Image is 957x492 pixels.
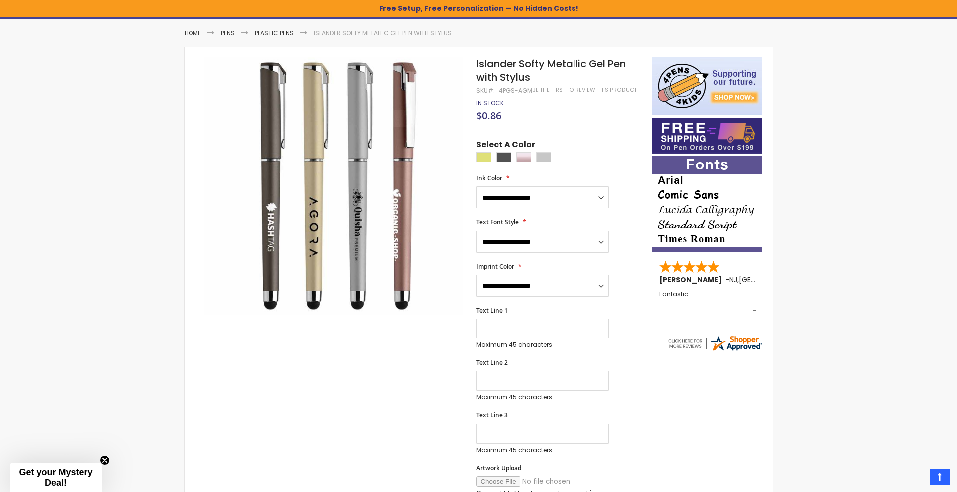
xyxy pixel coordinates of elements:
[476,262,514,271] span: Imprint Color
[476,306,508,315] span: Text Line 1
[476,57,626,84] span: Islander Softy Metallic Gel Pen with Stylus
[19,467,92,488] span: Get your Mystery Deal!
[652,156,762,252] img: font-personalization-examples
[729,275,737,285] span: NJ
[725,275,812,285] span: - ,
[476,174,502,182] span: Ink Color
[476,446,609,454] p: Maximum 45 characters
[476,464,521,472] span: Artwork Upload
[476,86,495,95] strong: SKU
[667,334,763,352] img: 4pens.com widget logo
[476,358,508,367] span: Text Line 2
[476,411,508,419] span: Text Line 3
[476,139,535,153] span: Select A Color
[476,341,609,349] p: Maximum 45 characters
[221,29,235,37] a: Pens
[476,109,501,122] span: $0.86
[476,99,504,107] span: In stock
[659,275,725,285] span: [PERSON_NAME]
[100,455,110,465] button: Close teaser
[739,275,812,285] span: [GEOGRAPHIC_DATA]
[496,152,511,162] div: Gunmetal
[536,152,551,162] div: Silver
[667,346,763,354] a: 4pens.com certificate URL
[532,86,637,94] a: Be the first to review this product
[659,291,756,312] div: Fantastic
[476,152,491,162] div: Gold
[652,57,762,115] img: 4pens 4 kids
[204,56,463,315] img: Islander Softy Metallic Gel Pen with Stylus
[185,29,201,37] a: Home
[314,29,452,37] li: Islander Softy Metallic Gel Pen with Stylus
[255,29,294,37] a: Plastic Pens
[499,87,532,95] div: 4PGS-AGM
[476,218,519,226] span: Text Font Style
[10,463,102,492] div: Get your Mystery Deal!Close teaser
[516,152,531,162] div: Rose Gold
[652,118,762,154] img: Free shipping on orders over $199
[476,393,609,401] p: Maximum 45 characters
[476,99,504,107] div: Availability
[875,465,957,492] iframe: Google Customer Reviews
